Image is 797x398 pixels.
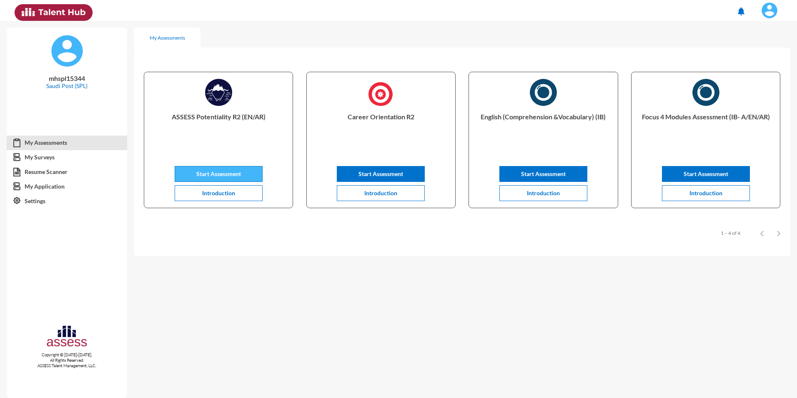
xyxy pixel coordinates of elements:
mat-icon: notifications [736,6,746,16]
span: Start Assessment [358,170,403,177]
div: My Assessments [150,35,185,41]
span: Introduction [364,189,397,196]
img: default%20profile%20image.svg [50,34,84,68]
img: assesscompany-logo.png [46,324,88,350]
a: My Assessments [7,135,127,150]
button: Start Assessment [337,166,425,182]
a: Start Assessment [175,170,263,177]
span: Introduction [202,189,235,196]
p: Copyright © [DATE]-[DATE]. All Rights Reserved. ASSESS Talent Management, LLC. [7,352,127,368]
p: English (Comprehension &Vocabulary) (IB) [476,113,611,146]
p: mhspl15344 [13,74,120,82]
a: Start Assessment [499,170,587,177]
button: Introduction [662,185,750,201]
button: Introduction [175,185,263,201]
span: Start Assessment [521,170,566,177]
a: Start Assessment [662,170,750,177]
a: Settings [7,194,127,209]
span: Introduction [689,189,722,196]
button: Previous page [754,225,770,242]
button: Introduction [337,185,425,201]
a: My Application [7,179,127,194]
span: Start Assessment [196,170,241,177]
span: Start Assessment [684,170,728,177]
img: English_(Comprehension_&Vocabulary)_(IB)_1730317988001 [530,79,557,106]
button: Introduction [499,185,587,201]
div: 1 – 4 of 4 [721,230,740,236]
p: Focus 4 Modules Assessment (IB- A/EN/AR) [638,113,773,146]
a: Resume Scanner [7,164,127,179]
button: Start Assessment [175,166,263,182]
p: ASSESS Potentiality R2 (EN/AR) [151,113,286,146]
a: My Surveys [7,150,127,165]
button: Start Assessment [662,166,750,182]
img: AR)_1730316400291 [692,79,719,106]
img: Career_Orientation_R2_1725960277734 [367,79,394,109]
p: Career Orientation R2 [313,113,449,146]
button: Start Assessment [499,166,587,182]
img: ASSESS_Potentiality_R2_1725966368866 [205,79,232,106]
a: Start Assessment [337,170,425,177]
span: Introduction [527,189,560,196]
button: Next page [770,225,787,242]
p: Saudi Post (SPL) [13,82,120,89]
